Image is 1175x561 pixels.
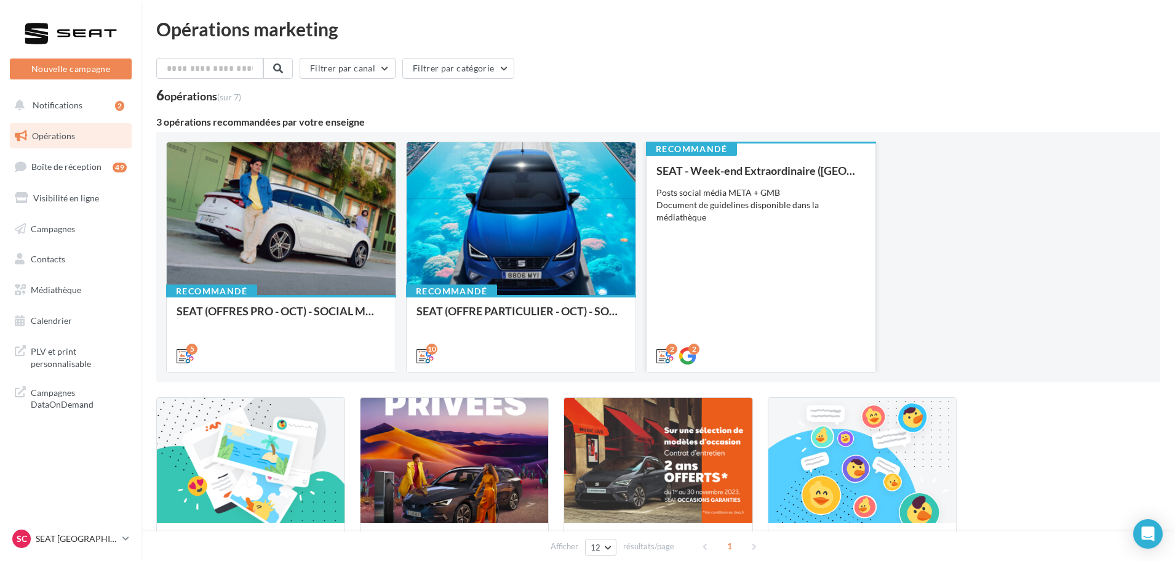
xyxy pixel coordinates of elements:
div: Open Intercom Messenger [1133,519,1163,549]
button: 12 [585,539,616,556]
span: Notifications [33,100,82,110]
a: Campagnes [7,216,134,242]
div: 3 opérations recommandées par votre enseigne [156,117,1160,127]
a: Contacts [7,246,134,272]
button: Nouvelle campagne [10,59,132,79]
span: 12 [591,543,601,552]
div: SEAT (OFFRES PRO - OCT) - SOCIAL MEDIA [177,305,386,329]
a: Boîte de réception49 [7,153,134,180]
span: Visibilité en ligne [33,193,99,203]
span: Campagnes DataOnDemand [31,384,127,411]
div: 2 [688,344,699,355]
span: résultats/page [623,541,674,552]
div: 6 [156,89,241,102]
a: PLV et print personnalisable [7,338,134,374]
div: SEAT - Week-end Extraordinaire ([GEOGRAPHIC_DATA]) - OCTOBRE [656,164,866,177]
div: opérations [164,91,241,102]
span: 1 [720,536,739,556]
div: Recommandé [166,285,257,298]
span: SC [17,533,27,545]
button: Filtrer par catégorie [402,58,514,79]
span: Afficher [551,541,578,552]
div: Posts social média META + GMB Document de guidelines disponible dans la médiathèque [656,187,866,224]
span: (sur 7) [217,92,241,102]
div: Recommandé [406,285,497,298]
div: Opérations marketing [156,20,1160,38]
a: Opérations [7,123,134,149]
p: SEAT [GEOGRAPHIC_DATA] [36,533,117,545]
div: 10 [426,344,437,355]
div: 2 [666,344,677,355]
button: Filtrer par canal [300,58,396,79]
span: PLV et print personnalisable [31,343,127,369]
div: Recommandé [646,142,737,156]
a: Calendrier [7,308,134,334]
a: Campagnes DataOnDemand [7,379,134,416]
span: Médiathèque [31,285,81,295]
div: SEAT (OFFRE PARTICULIER - OCT) - SOCIAL MEDIA [416,305,626,329]
a: SC SEAT [GEOGRAPHIC_DATA] [10,527,132,551]
span: Contacts [31,254,65,264]
span: Calendrier [31,315,72,326]
button: Notifications 2 [7,92,129,118]
span: Boîte de réception [31,161,102,172]
span: Opérations [32,131,75,141]
span: Campagnes [31,223,75,233]
div: 49 [113,163,127,172]
a: Médiathèque [7,277,134,303]
div: 5 [186,344,197,355]
a: Visibilité en ligne [7,185,134,211]
div: 2 [115,101,124,111]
